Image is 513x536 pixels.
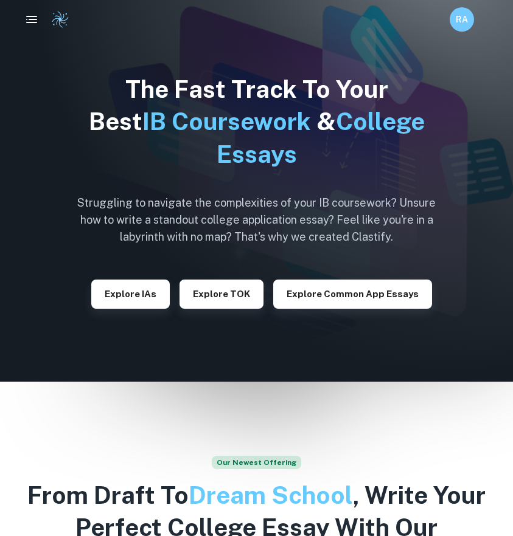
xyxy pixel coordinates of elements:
h6: RA [455,13,469,26]
a: Explore TOK [180,287,263,299]
span: College Essays [217,107,425,168]
button: RA [450,7,474,32]
button: Explore TOK [180,280,263,309]
span: Our Newest Offering [212,456,301,469]
a: Explore Common App essays [273,287,432,299]
h6: Struggling to navigate the complexities of your IB coursework? Unsure how to write a standout col... [68,194,445,246]
button: Explore Common App essays [273,280,432,309]
span: Dream School [189,481,353,509]
a: Clastify logo [44,10,69,29]
span: IB Coursework [142,107,311,136]
button: Explore IAs [91,280,170,309]
h1: The Fast Track To Your Best & [68,73,445,170]
img: Clastify logo [51,10,69,29]
a: Explore IAs [91,287,170,299]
